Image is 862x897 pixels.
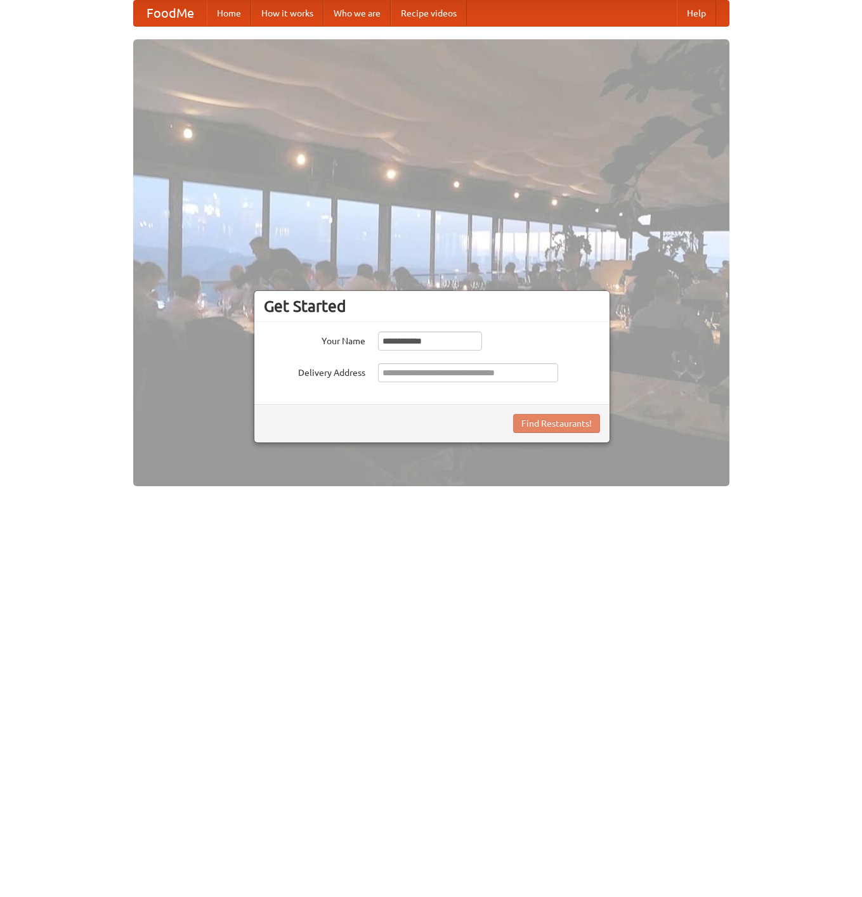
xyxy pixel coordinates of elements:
[513,414,600,433] button: Find Restaurants!
[207,1,251,26] a: Home
[264,297,600,316] h3: Get Started
[134,1,207,26] a: FoodMe
[251,1,323,26] a: How it works
[391,1,467,26] a: Recipe videos
[264,332,365,347] label: Your Name
[677,1,716,26] a: Help
[264,363,365,379] label: Delivery Address
[323,1,391,26] a: Who we are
